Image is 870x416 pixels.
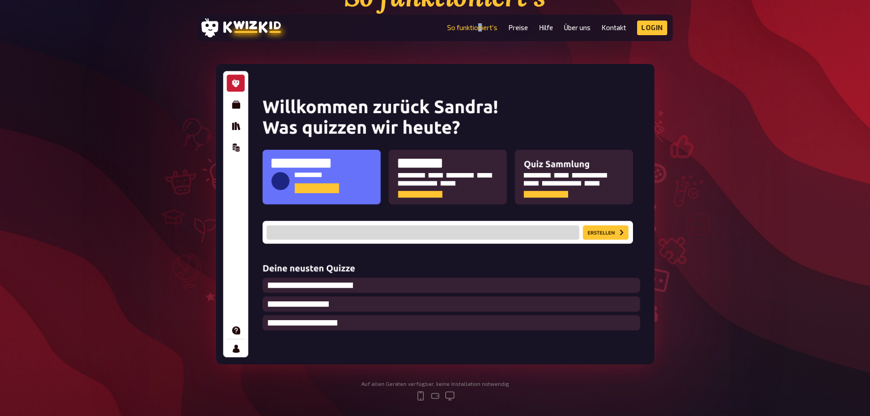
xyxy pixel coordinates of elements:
[430,390,441,401] svg: tablet
[564,24,591,32] a: Über uns
[539,24,553,32] a: Hilfe
[447,24,497,32] a: So funktioniert's
[444,390,455,401] svg: desktop
[508,24,528,32] a: Preise
[415,390,426,401] svg: mobile
[216,64,654,364] img: kwizkid
[637,21,667,35] a: Login
[601,24,626,32] a: Kontakt
[361,381,509,387] div: Auf allen Geräten verfügbar, keine Installation notwendig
